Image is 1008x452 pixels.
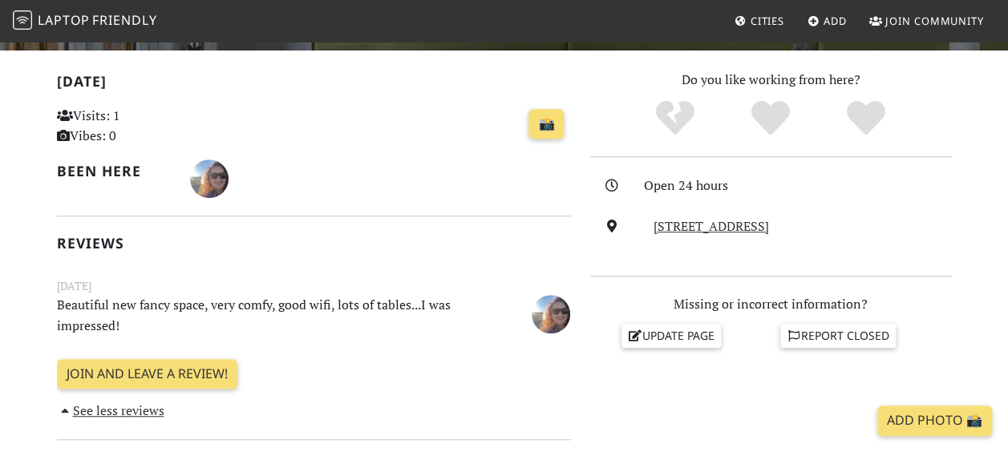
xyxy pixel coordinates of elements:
div: Open 24 hours [644,176,961,196]
div: No [628,99,723,139]
span: Kiki R. [532,304,570,321]
a: Update page [621,324,721,348]
h2: Been here [57,163,171,180]
p: Do you like working from here? [590,70,952,91]
span: Friendly [92,11,156,29]
p: Visits: 1 Vibes: 0 [57,106,216,147]
small: [DATE] [47,277,581,295]
img: 5352-kiki.jpg [532,295,570,333]
h2: [DATE] [57,73,571,96]
span: Add [824,14,847,28]
span: Join Community [885,14,984,28]
p: Beautiful new fancy space, very comfy, good wifi, lots of tables...I was impressed! [47,295,492,336]
a: 📸 [528,109,564,139]
span: Laptop [38,11,90,29]
img: 5352-kiki.jpg [190,159,229,198]
div: Definitely! [818,99,913,139]
a: LaptopFriendly LaptopFriendly [13,7,157,35]
a: Cities [728,6,791,35]
a: Join Community [863,6,990,35]
div: Yes [723,99,819,139]
h2: Reviews [57,235,571,252]
img: LaptopFriendly [13,10,32,30]
span: Kiki R. [190,168,229,186]
a: [STREET_ADDRESS] [654,217,769,235]
a: Report closed [780,324,896,348]
p: Missing or incorrect information? [590,294,952,315]
a: Add [801,6,853,35]
a: Join and leave a review! [57,359,237,389]
span: Cities [751,14,784,28]
a: See less reviews [57,402,164,419]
